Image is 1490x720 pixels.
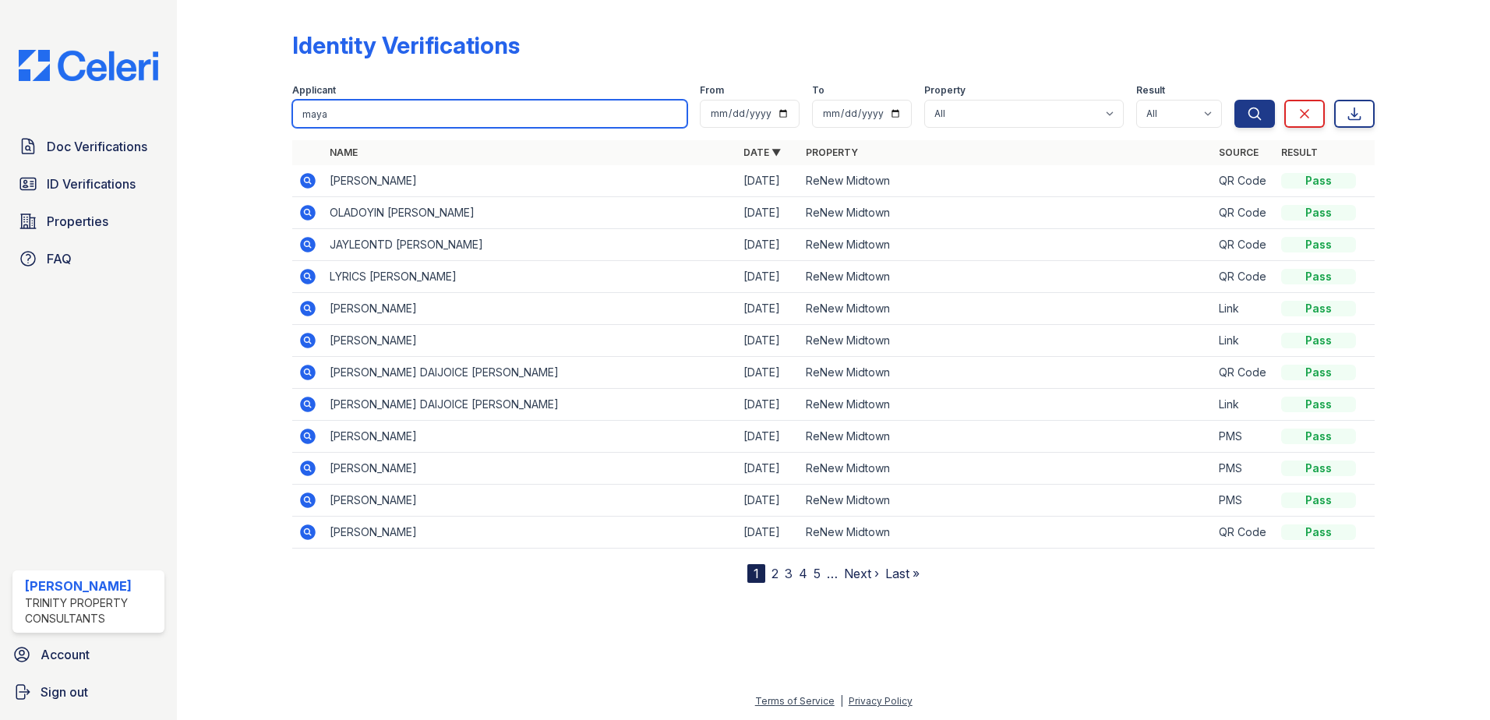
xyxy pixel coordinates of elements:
[1213,453,1275,485] td: PMS
[1281,173,1356,189] div: Pass
[1281,333,1356,348] div: Pass
[800,165,1213,197] td: ReNew Midtown
[737,325,800,357] td: [DATE]
[1213,261,1275,293] td: QR Code
[737,357,800,389] td: [DATE]
[1213,325,1275,357] td: Link
[885,566,920,581] a: Last »
[800,485,1213,517] td: ReNew Midtown
[1213,229,1275,261] td: QR Code
[743,146,781,158] a: Date ▼
[6,676,171,708] a: Sign out
[771,566,779,581] a: 2
[737,453,800,485] td: [DATE]
[1281,146,1318,158] a: Result
[1281,365,1356,380] div: Pass
[12,131,164,162] a: Doc Verifications
[12,243,164,274] a: FAQ
[323,197,737,229] td: OLADOYIN [PERSON_NAME]
[840,695,843,707] div: |
[47,175,136,193] span: ID Verifications
[330,146,358,158] a: Name
[737,261,800,293] td: [DATE]
[41,683,88,701] span: Sign out
[800,325,1213,357] td: ReNew Midtown
[800,517,1213,549] td: ReNew Midtown
[800,389,1213,421] td: ReNew Midtown
[25,577,158,595] div: [PERSON_NAME]
[737,421,800,453] td: [DATE]
[1281,205,1356,221] div: Pass
[1281,269,1356,284] div: Pass
[323,293,737,325] td: [PERSON_NAME]
[1281,237,1356,252] div: Pass
[47,212,108,231] span: Properties
[12,168,164,199] a: ID Verifications
[849,695,913,707] a: Privacy Policy
[800,261,1213,293] td: ReNew Midtown
[1213,357,1275,389] td: QR Code
[323,325,737,357] td: [PERSON_NAME]
[1136,84,1165,97] label: Result
[292,31,520,59] div: Identity Verifications
[737,293,800,325] td: [DATE]
[323,389,737,421] td: [PERSON_NAME] DAIJOICE [PERSON_NAME]
[6,639,171,670] a: Account
[737,165,800,197] td: [DATE]
[800,197,1213,229] td: ReNew Midtown
[12,206,164,237] a: Properties
[827,564,838,583] span: …
[1213,293,1275,325] td: Link
[799,566,807,581] a: 4
[323,485,737,517] td: [PERSON_NAME]
[1281,301,1356,316] div: Pass
[6,50,171,81] img: CE_Logo_Blue-a8612792a0a2168367f1c8372b55b34899dd931a85d93a1a3d3e32e68fde9ad4.png
[292,100,687,128] input: Search by name or phone number
[1213,165,1275,197] td: QR Code
[800,229,1213,261] td: ReNew Midtown
[323,165,737,197] td: [PERSON_NAME]
[700,84,724,97] label: From
[1213,421,1275,453] td: PMS
[737,517,800,549] td: [DATE]
[1219,146,1259,158] a: Source
[1213,485,1275,517] td: PMS
[747,564,765,583] div: 1
[323,261,737,293] td: LYRICS [PERSON_NAME]
[800,421,1213,453] td: ReNew Midtown
[323,229,737,261] td: JAYLEONTD [PERSON_NAME]
[323,357,737,389] td: [PERSON_NAME] DAIJOICE [PERSON_NAME]
[1213,197,1275,229] td: QR Code
[323,453,737,485] td: [PERSON_NAME]
[812,84,824,97] label: To
[785,566,793,581] a: 3
[1281,524,1356,540] div: Pass
[737,197,800,229] td: [DATE]
[1281,429,1356,444] div: Pass
[737,229,800,261] td: [DATE]
[806,146,858,158] a: Property
[924,84,966,97] label: Property
[323,421,737,453] td: [PERSON_NAME]
[323,517,737,549] td: [PERSON_NAME]
[292,84,336,97] label: Applicant
[737,389,800,421] td: [DATE]
[814,566,821,581] a: 5
[1213,517,1275,549] td: QR Code
[800,357,1213,389] td: ReNew Midtown
[47,249,72,268] span: FAQ
[800,453,1213,485] td: ReNew Midtown
[755,695,835,707] a: Terms of Service
[47,137,147,156] span: Doc Verifications
[41,645,90,664] span: Account
[1281,461,1356,476] div: Pass
[800,293,1213,325] td: ReNew Midtown
[25,595,158,626] div: Trinity Property Consultants
[844,566,879,581] a: Next ›
[737,485,800,517] td: [DATE]
[1281,492,1356,508] div: Pass
[1213,389,1275,421] td: Link
[1281,397,1356,412] div: Pass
